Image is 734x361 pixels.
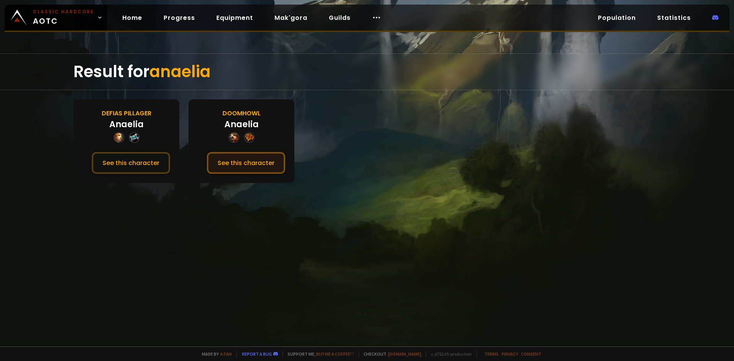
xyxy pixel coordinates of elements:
a: Classic HardcoreAOTC [5,5,107,31]
div: Anaelia [109,118,144,131]
a: [DOMAIN_NAME] [388,351,421,357]
div: Anaelia [224,118,259,131]
div: Result for [73,54,661,90]
a: Home [116,10,148,26]
span: Checkout [359,351,421,357]
a: Report a bug [242,351,272,357]
a: Privacy [502,351,518,357]
small: Classic Hardcore [33,8,94,15]
span: anaelia [149,60,211,83]
a: a fan [220,351,232,357]
a: Population [592,10,642,26]
button: See this character [207,152,285,174]
a: Consent [521,351,541,357]
a: Buy me a coffee [316,351,354,357]
span: Made by [197,351,232,357]
button: See this character [92,152,170,174]
div: Doomhowl [222,108,261,118]
span: Support me, [283,351,354,357]
div: Defias Pillager [102,108,151,118]
a: Mak'gora [268,10,313,26]
span: v. d752d5 - production [426,351,472,357]
a: Equipment [210,10,259,26]
a: Guilds [323,10,357,26]
a: Terms [484,351,499,357]
a: Statistics [651,10,697,26]
span: AOTC [33,8,94,27]
a: Progress [158,10,201,26]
